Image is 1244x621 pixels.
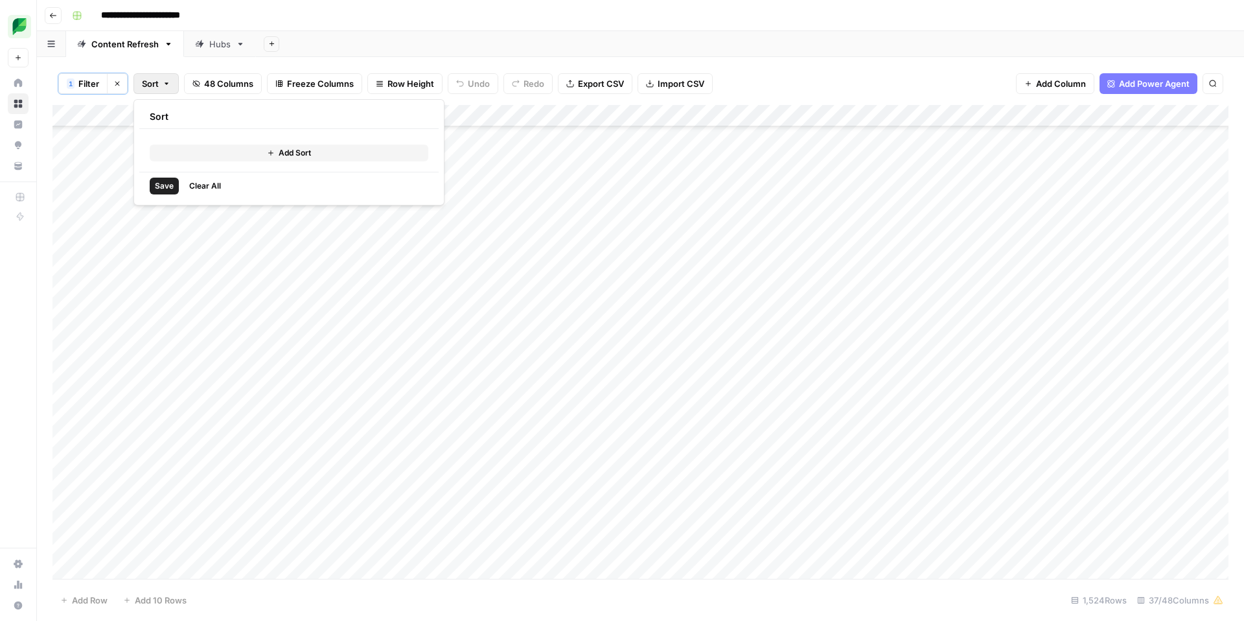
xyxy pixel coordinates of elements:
span: Import CSV [658,77,704,90]
button: Add Row [52,590,115,611]
button: 48 Columns [184,73,262,94]
a: Hubs [184,31,256,57]
div: Content Refresh [91,38,159,51]
span: Add Power Agent [1119,77,1190,90]
span: 48 Columns [204,77,253,90]
a: Content Refresh [66,31,184,57]
button: 1Filter [58,73,107,94]
button: Export CSV [558,73,632,94]
span: Add 10 Rows [135,594,187,607]
div: Sort [133,99,444,205]
div: Sort [139,105,439,129]
button: Sort [133,73,179,94]
button: Import CSV [638,73,713,94]
span: Add Column [1036,77,1086,90]
button: Freeze Columns [267,73,362,94]
span: Clear All [189,180,221,192]
span: Row Height [387,77,434,90]
span: Export CSV [578,77,624,90]
a: Home [8,73,29,93]
a: Your Data [8,156,29,176]
span: Undo [468,77,490,90]
div: 37/48 Columns [1132,590,1228,611]
a: Settings [8,554,29,574]
button: Add Sort [150,145,428,161]
span: Sort [142,77,159,90]
span: Add Sort [279,147,311,159]
button: Row Height [367,73,443,94]
span: Add Row [72,594,108,607]
a: Usage [8,574,29,595]
button: Save [150,178,179,194]
button: Add 10 Rows [115,590,194,611]
span: Redo [524,77,544,90]
a: Opportunities [8,135,29,156]
span: Freeze Columns [287,77,354,90]
div: 1,524 Rows [1066,590,1132,611]
span: Save [155,180,174,192]
div: Hubs [209,38,231,51]
button: Add Power Agent [1100,73,1197,94]
div: 1 [67,78,75,89]
span: Filter [78,77,99,90]
button: Add Column [1016,73,1094,94]
button: Clear All [184,178,226,194]
button: Redo [503,73,553,94]
a: Browse [8,93,29,114]
img: SproutSocial Logo [8,15,31,38]
button: Workspace: SproutSocial [8,10,29,43]
span: 1 [69,78,73,89]
button: Undo [448,73,498,94]
button: Help + Support [8,595,29,616]
a: Insights [8,114,29,135]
